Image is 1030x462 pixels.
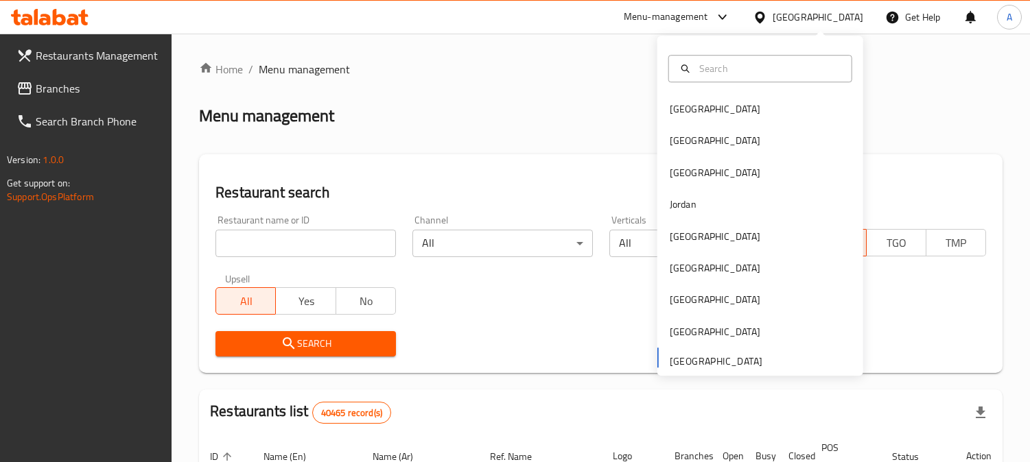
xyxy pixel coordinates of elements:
span: Version: [7,151,40,169]
button: TMP [926,229,986,256]
button: All [215,287,276,315]
h2: Restaurant search [215,182,986,203]
button: Yes [275,287,336,315]
span: Branches [36,80,161,97]
div: [GEOGRAPHIC_DATA] [773,10,863,25]
span: Menu management [259,61,350,77]
span: Yes [281,291,330,311]
span: TGO [872,233,921,253]
span: Get support on: [7,174,70,192]
div: Menu-management [624,9,708,25]
span: Search [226,335,385,352]
div: Jordan [670,197,697,212]
a: Search Branch Phone [5,105,172,138]
input: Search [694,61,843,76]
div: All [412,230,593,257]
span: 1.0.0 [43,151,64,169]
a: Branches [5,72,172,105]
div: Total records count [312,402,391,424]
input: Search for restaurant name or ID.. [215,230,396,257]
a: Restaurants Management [5,39,172,72]
span: No [342,291,390,311]
span: 40465 record(s) [313,406,390,420]
a: Support.OpsPlatform [7,188,94,206]
span: Search Branch Phone [36,113,161,130]
div: [GEOGRAPHIC_DATA] [670,134,760,149]
div: All [609,230,790,257]
label: Upsell [225,273,250,283]
div: [GEOGRAPHIC_DATA] [670,260,760,276]
h2: Restaurants list [210,401,391,424]
button: No [336,287,396,315]
div: [GEOGRAPHIC_DATA] [670,165,760,180]
div: Export file [964,396,997,429]
button: Search [215,331,396,356]
span: All [222,291,270,311]
button: TGO [866,229,926,256]
div: [GEOGRAPHIC_DATA] [670,229,760,244]
span: Restaurants Management [36,47,161,64]
div: [GEOGRAPHIC_DATA] [670,293,760,308]
nav: breadcrumb [199,61,1003,77]
a: Home [199,61,243,77]
div: [GEOGRAPHIC_DATA] [670,101,760,117]
span: A [1007,10,1012,25]
li: / [248,61,253,77]
span: TMP [932,233,981,253]
div: [GEOGRAPHIC_DATA] [670,324,760,339]
h2: Menu management [199,105,334,127]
